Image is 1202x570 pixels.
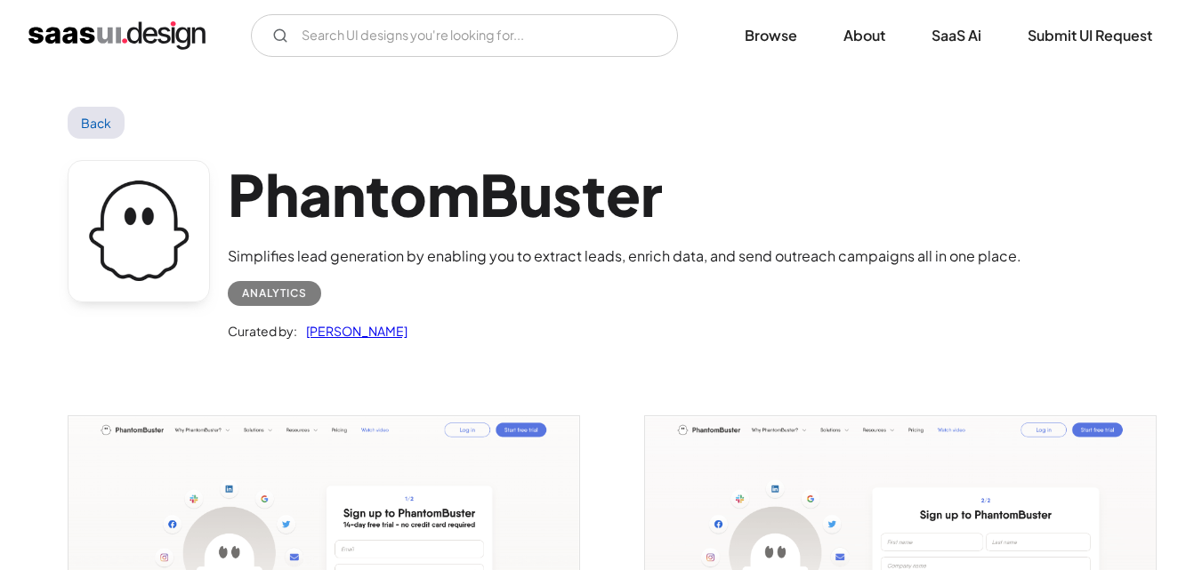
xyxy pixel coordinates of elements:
a: home [28,21,206,50]
form: Email Form [251,14,678,57]
div: Analytics [242,283,307,304]
a: Browse [723,16,819,55]
a: [PERSON_NAME] [297,320,407,341]
a: About [822,16,907,55]
div: Simplifies lead generation by enabling you to extract leads, enrich data, and send outreach campa... [228,245,1021,267]
a: Submit UI Request [1006,16,1174,55]
input: Search UI designs you're looking for... [251,14,678,57]
h1: PhantomBuster [228,160,1021,229]
a: SaaS Ai [910,16,1003,55]
div: Curated by: [228,320,297,341]
a: Back [68,107,125,139]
